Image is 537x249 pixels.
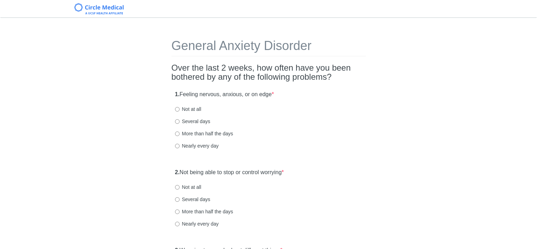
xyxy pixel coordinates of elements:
[175,184,201,191] label: Not at all
[175,220,219,227] label: Nearly every day
[175,196,210,203] label: Several days
[172,39,366,56] h1: General Anxiety Disorder
[175,142,219,149] label: Nearly every day
[74,3,124,14] img: Circle Medical Logo
[175,222,180,226] input: Nearly every day
[175,208,233,215] label: More than half the days
[172,63,366,82] h2: Over the last 2 weeks, how often have you been bothered by any of the following problems?
[175,197,180,202] input: Several days
[175,118,210,125] label: Several days
[175,119,180,124] input: Several days
[175,144,180,148] input: Nearly every day
[175,169,284,177] label: Not being able to stop or control worrying
[175,131,180,136] input: More than half the days
[175,107,180,112] input: Not at all
[175,106,201,113] label: Not at all
[175,169,180,175] strong: 2.
[175,91,274,99] label: Feeling nervous, anxious, or on edge
[175,185,180,190] input: Not at all
[175,91,180,97] strong: 1.
[175,130,233,137] label: More than half the days
[175,209,180,214] input: More than half the days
